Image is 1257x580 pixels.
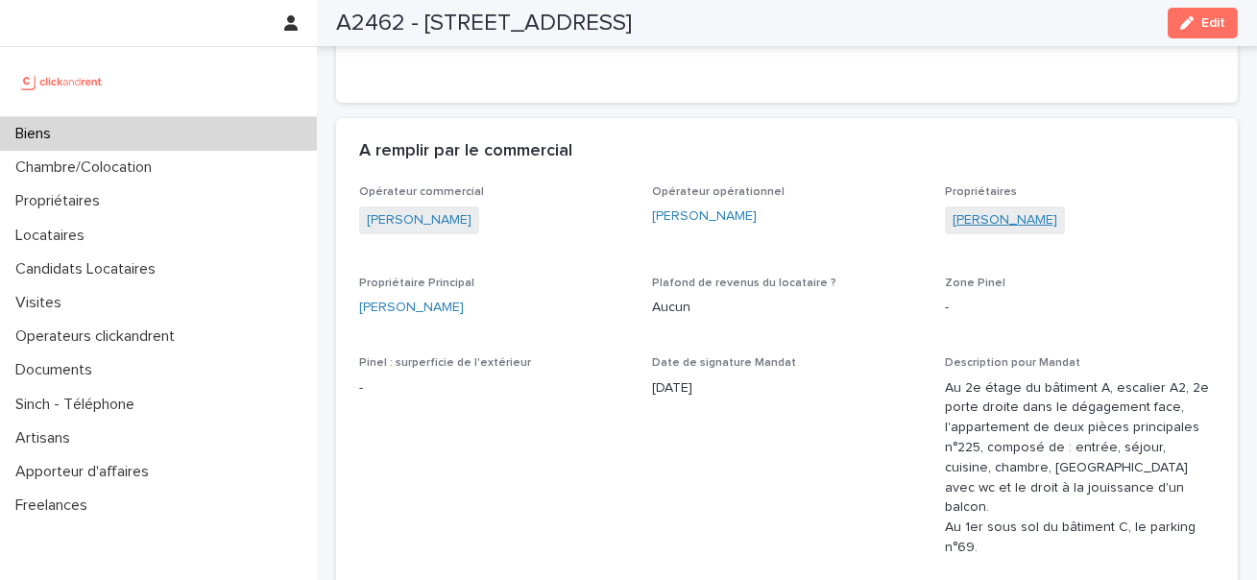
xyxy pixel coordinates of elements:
[652,278,836,289] span: Plafond de revenus du locataire ?
[652,298,922,318] p: Aucun
[8,227,100,245] p: Locataires
[359,278,474,289] span: Propriétaire Principal
[1201,16,1225,30] span: Edit
[8,192,115,210] p: Propriétaires
[652,206,757,227] a: [PERSON_NAME]
[359,186,484,198] span: Opérateur commercial
[15,62,109,101] img: UCB0brd3T0yccxBKYDjQ
[359,141,572,162] h2: A remplir par le commercial
[945,357,1080,369] span: Description pour Mandat
[945,378,1215,558] p: Au 2e étage du bâtiment A, escalier A2, 2e porte droite dans le dégagement face, l'appartement de...
[8,463,164,481] p: Apporteur d'affaires
[953,210,1057,230] a: [PERSON_NAME]
[652,357,796,369] span: Date de signature Mandat
[945,298,1215,318] p: -
[8,260,171,278] p: Candidats Locataires
[359,298,464,318] a: [PERSON_NAME]
[8,496,103,515] p: Freelances
[652,186,785,198] span: Opérateur opérationnel
[8,361,108,379] p: Documents
[367,210,471,230] a: [PERSON_NAME]
[652,378,922,399] p: [DATE]
[359,378,629,399] p: -
[8,158,167,177] p: Chambre/Colocation
[945,186,1017,198] span: Propriétaires
[8,396,150,414] p: Sinch - Téléphone
[8,429,85,447] p: Artisans
[336,10,632,37] h2: A2462 - [STREET_ADDRESS]
[8,327,190,346] p: Operateurs clickandrent
[8,125,66,143] p: Biens
[1168,8,1238,38] button: Edit
[945,278,1005,289] span: Zone Pinel
[359,357,531,369] span: Pinel : surperficie de l'extérieur
[8,294,77,312] p: Visites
